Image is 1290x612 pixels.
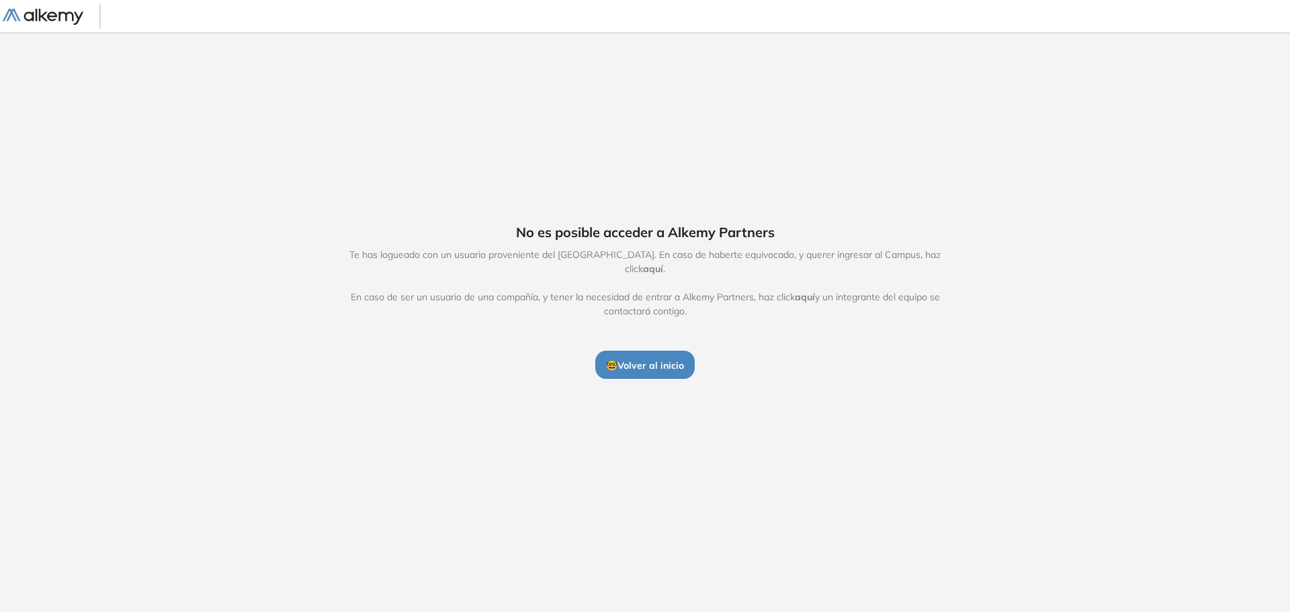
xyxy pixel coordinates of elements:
[795,291,815,303] span: aquí
[595,351,695,379] button: 🤓Volver al inicio
[516,222,775,243] span: No es posible acceder a Alkemy Partners
[643,263,663,275] span: aquí
[3,9,83,26] img: Logo
[335,248,955,318] span: Te has logueado con un usuario proveniente del [GEOGRAPHIC_DATA]. En caso de haberte equivocado, ...
[1048,456,1290,612] div: Widget de chat
[1048,456,1290,612] iframe: Chat Widget
[606,359,684,371] span: 🤓 Volver al inicio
